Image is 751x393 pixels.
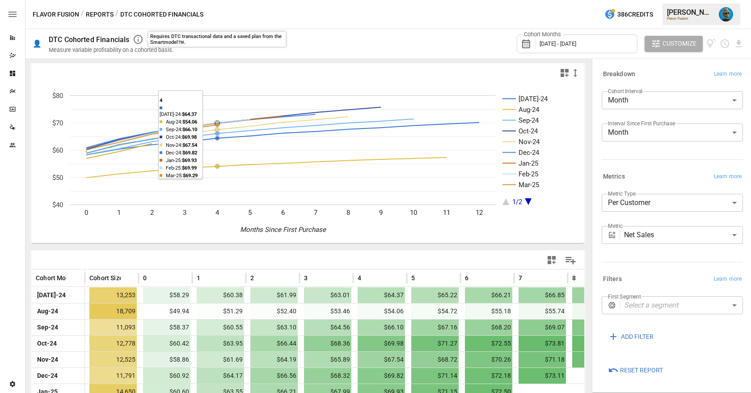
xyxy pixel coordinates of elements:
span: ADD FILTER [621,331,654,342]
label: Cohort Interval [608,87,642,95]
button: Sort [122,272,134,284]
text: 9 [379,209,383,217]
span: $51.29 [197,303,244,319]
span: $66.44 [250,336,298,351]
text: Nov-24 [519,138,540,146]
button: Sort [362,272,375,284]
span: $58.86 [143,352,190,367]
span: 386 Credits [617,9,653,20]
text: 11 [443,209,450,217]
span: $55.18 [465,303,512,319]
span: $65.22 [411,287,459,303]
span: Nov-24 [36,352,59,367]
span: $61.69 [197,352,244,367]
text: [DATE]-24 [519,95,548,103]
span: 2 [250,273,254,282]
h6: Breakdown [603,69,635,79]
button: Lance Quejada [713,2,738,27]
span: $66.21 [465,287,512,303]
span: $69.07 [519,320,566,335]
button: Sort [523,272,536,284]
div: 👤 [33,39,42,48]
text: $50 [52,174,63,182]
span: $66.10 [358,320,405,335]
span: $72.55 [465,336,512,351]
span: $71.18 [519,352,566,367]
span: 11,093 [89,320,137,335]
div: [PERSON_NAME] [667,8,713,17]
span: 5 [411,273,415,282]
span: $60.92 [143,368,190,384]
span: $63.95 [197,336,244,351]
button: Sort [577,272,589,284]
label: Metric [608,222,623,230]
span: $67.16 [411,320,459,335]
span: $70.26 [465,352,512,367]
span: $66.85 [519,287,566,303]
div: Requires DTC transactional data and a saved plan from the Smartmodel™️. [150,34,284,45]
button: Sort [68,272,80,284]
button: Sort [201,272,214,284]
span: $64.19 [250,352,298,367]
span: $66.56 [250,368,298,384]
text: 4 [215,209,219,217]
span: $63.01 [304,287,351,303]
span: 12,525 [89,352,137,367]
span: Oct-24 [36,336,58,351]
div: Measure variable profitability on a cohorted basis. [49,47,173,53]
span: 0 [143,273,147,282]
span: $67.54 [358,352,405,367]
button: Schedule report [720,38,730,49]
button: Manage Columns [561,250,581,270]
text: $40 [52,201,63,209]
text: Oct-24 [519,127,538,135]
span: $67.66 [572,287,620,303]
button: Reset Report [602,363,669,379]
text: 3 [183,209,186,217]
button: Sort [416,272,428,284]
span: $64.56 [304,320,351,335]
button: Sort [469,272,482,284]
button: View documentation [706,36,717,52]
button: Reports [86,9,114,20]
button: Download report [734,38,744,49]
div: / [81,9,84,20]
span: $65.89 [304,352,351,367]
span: Dec-24 [36,368,59,384]
text: 10 [410,209,417,217]
span: $69.82 [358,368,405,384]
span: $60.42 [143,336,190,351]
span: $72.18 [465,368,512,384]
span: $64.37 [358,287,405,303]
text: 1 [117,209,121,217]
span: 13,253 [89,287,137,303]
span: Cohort Size [89,273,123,282]
span: $60.55 [197,320,244,335]
div: / [115,9,118,20]
span: 6 [465,273,468,282]
span: $72.21 [572,352,620,367]
text: $80 [52,92,63,100]
label: Cohort Months [522,30,563,38]
button: ADD FILTER [602,329,660,345]
span: $53.46 [304,303,351,319]
span: $71.14 [411,368,459,384]
div: Month [602,124,743,141]
span: $69.95 [572,320,620,335]
text: $60 [52,146,63,154]
span: 1 [197,273,200,282]
text: 7 [314,209,317,217]
h6: Filters [603,274,622,284]
svg: A chart. [31,82,578,243]
text: Jan-25 [519,159,538,167]
div: Flavor Fusion [667,17,713,21]
span: Cohort Month [36,273,76,282]
text: 8 [346,209,350,217]
label: Metric Type [608,190,636,197]
span: $68.20 [465,320,512,335]
span: $73.11 [519,368,566,384]
text: Aug-24 [519,106,540,114]
text: 12 [476,209,483,217]
span: $69.98 [358,336,405,351]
